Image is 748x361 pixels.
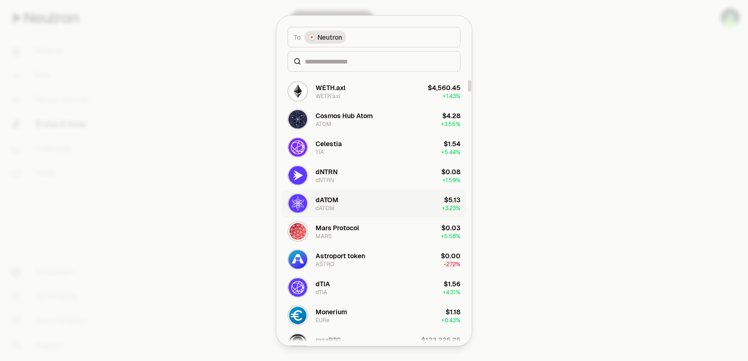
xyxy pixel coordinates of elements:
div: ATOM [316,120,331,127]
div: dATOM [316,204,335,212]
div: Celestia [316,139,342,148]
img: dATOM Logo [288,194,307,212]
div: $4.28 [442,111,460,120]
div: MARS [316,232,332,240]
div: Mars Protocol [316,223,359,232]
button: dTIA LogodTIAdTIA$1.56+4.31% [282,273,466,301]
span: To [294,32,301,42]
img: dNTRN Logo [288,166,307,184]
button: WETH.axl LogoWETH.axlWETH.axl$4,560.45+1.43% [282,77,466,105]
div: dTIA [316,279,330,288]
div: $0.03 [441,223,460,232]
div: Cosmos Hub Atom [316,111,373,120]
div: $4,560.45 [428,83,460,92]
div: maxBTC [316,335,341,344]
div: TIA [316,148,324,156]
div: dTIA [316,288,327,296]
div: dATOM [316,195,338,204]
img: ASTRO Logo [288,250,307,269]
button: MARS LogoMars ProtocolMARS$0.03+5.58% [282,217,466,245]
div: dNTRN [316,167,338,176]
div: dNTRN [316,176,334,184]
button: ATOM LogoCosmos Hub AtomATOM$4.28+3.55% [282,105,466,133]
div: maxBTC [316,344,338,352]
div: ASTRO [316,260,334,268]
span: + 3.55% [441,120,460,127]
span: + 0.43% [441,316,460,324]
div: WETH.axl [316,83,345,92]
img: ATOM Logo [288,110,307,128]
button: dNTRN LogodNTRNdNTRN$0.08+1.59% [282,161,466,189]
button: ToNeutron LogoNeutron [288,27,460,47]
div: $1.54 [444,139,460,148]
div: $1.18 [446,307,460,316]
span: + 5.44% [441,148,460,156]
span: Neutron [317,32,342,42]
div: EURe [316,316,330,324]
img: WETH.axl Logo [288,82,307,100]
img: maxBTC Logo [288,334,307,353]
button: ASTRO LogoAstroport tokenASTRO$0.00-2.72% [282,245,466,273]
img: TIA Logo [288,138,307,156]
span: + 1.43% [443,92,460,99]
img: Neutron Logo [309,34,315,40]
button: EURe LogoMoneriumEURe$1.18+0.43% [282,301,466,329]
button: maxBTC LogomaxBTCmaxBTC$123,225.250.00% [282,329,466,357]
span: + 5.58% [441,232,460,240]
div: $123,225.25 [421,335,460,344]
button: dATOM LogodATOMdATOM$5.13+3.23% [282,189,466,217]
img: EURe Logo [288,306,307,325]
div: $0.08 [441,167,460,176]
img: MARS Logo [288,222,307,241]
button: TIA LogoCelestiaTIA$1.54+5.44% [282,133,466,161]
span: -2.72% [444,260,460,268]
span: 0.00% [444,344,460,352]
div: $1.56 [444,279,460,288]
span: + 3.23% [442,204,460,212]
div: $0.00 [441,251,460,260]
div: $5.13 [444,195,460,204]
span: + 1.59% [442,176,460,184]
div: Monerium [316,307,347,316]
div: Astroport token [316,251,365,260]
span: + 4.31% [443,288,460,296]
div: WETH.axl [316,92,340,99]
img: dTIA Logo [288,278,307,297]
